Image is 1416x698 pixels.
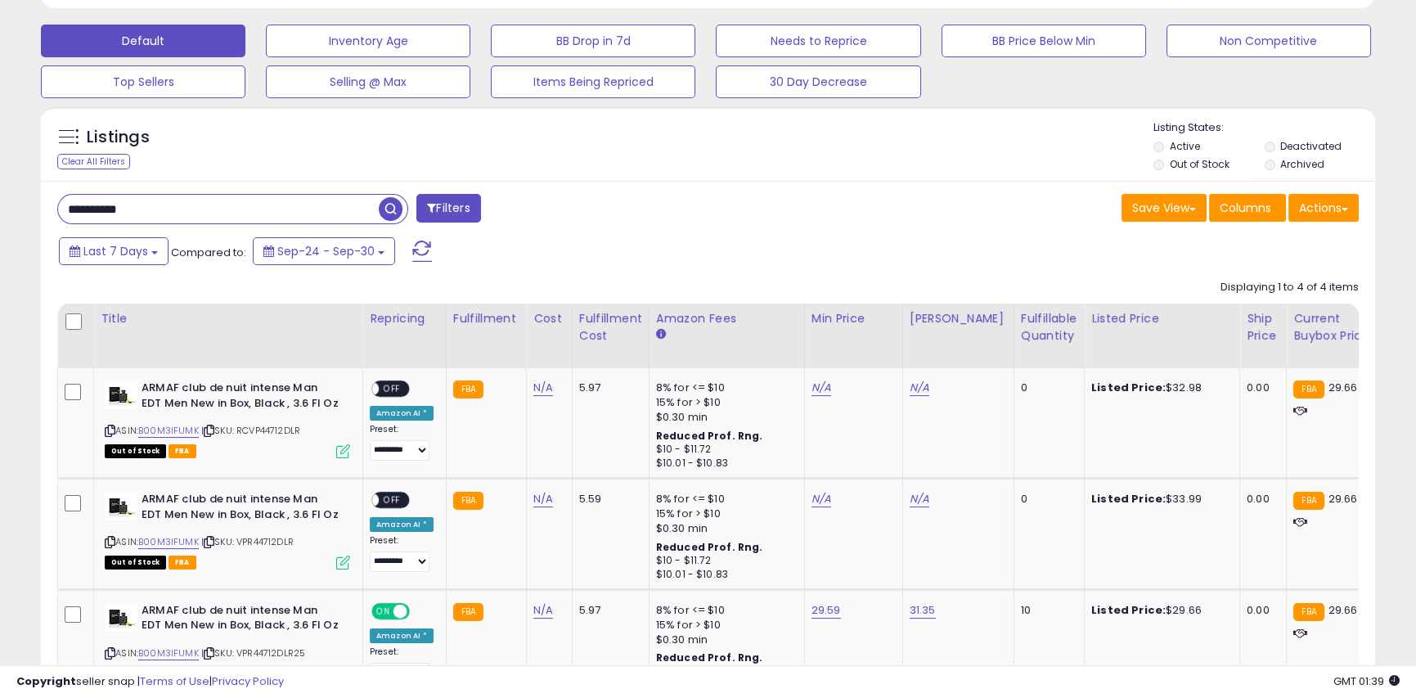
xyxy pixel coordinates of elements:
[579,603,636,618] div: 5.97
[1220,200,1271,216] span: Columns
[811,602,841,619] a: 29.59
[716,65,920,98] button: 30 Day Decrease
[370,535,434,572] div: Preset:
[1247,603,1274,618] div: 0.00
[1091,603,1227,618] div: $29.66
[105,381,137,409] img: 31xwRxHotGL._SL40_.jpg
[370,406,434,421] div: Amazon AI *
[811,310,896,327] div: Min Price
[716,25,920,57] button: Needs to Reprice
[579,492,636,507] div: 5.59
[453,492,483,510] small: FBA
[373,604,393,618] span: ON
[142,381,340,415] b: ARMAF club de nuit intense Man EDT Men New in Box, Black , 3.6 Fl Oz
[1169,157,1229,171] label: Out of Stock
[491,25,695,57] button: BB Drop in 7d
[140,673,209,689] a: Terms of Use
[370,646,434,683] div: Preset:
[1280,139,1342,153] label: Deactivated
[1293,492,1324,510] small: FBA
[1293,603,1324,621] small: FBA
[105,603,350,680] div: ASIN:
[41,65,245,98] button: Top Sellers
[656,457,792,471] div: $10.01 - $10.83
[656,521,792,536] div: $0.30 min
[201,535,294,548] span: | SKU: VPR44712DLR
[656,603,792,618] div: 8% for <= $10
[83,243,148,259] span: Last 7 Days
[453,310,519,327] div: Fulfillment
[1247,381,1274,395] div: 0.00
[1220,280,1359,295] div: Displaying 1 to 4 of 4 items
[266,65,470,98] button: Selling @ Max
[811,491,831,507] a: N/A
[59,237,169,265] button: Last 7 Days
[142,492,340,526] b: ARMAF club de nuit intense Man EDT Men New in Box, Black , 3.6 Fl Oz
[370,424,434,461] div: Preset:
[138,424,199,438] a: B00M3IFUMK
[1167,25,1371,57] button: Non Competitive
[910,380,929,396] a: N/A
[533,491,553,507] a: N/A
[1280,157,1324,171] label: Archived
[370,517,434,532] div: Amazon AI *
[1021,310,1077,344] div: Fulfillable Quantity
[1122,194,1207,222] button: Save View
[1021,492,1072,507] div: 0
[579,381,636,395] div: 5.97
[1247,310,1279,344] div: Ship Price
[942,25,1146,57] button: BB Price Below Min
[87,126,150,149] h5: Listings
[57,154,130,169] div: Clear All Filters
[910,602,936,619] a: 31.35
[1169,139,1199,153] label: Active
[910,310,1007,327] div: [PERSON_NAME]
[656,443,792,457] div: $10 - $11.72
[212,673,284,689] a: Privacy Policy
[453,603,483,621] small: FBA
[407,604,434,618] span: OFF
[533,310,565,327] div: Cost
[41,25,245,57] button: Default
[105,492,137,520] img: 31xwRxHotGL._SL40_.jpg
[416,194,480,223] button: Filters
[656,381,792,395] div: 8% for <= $10
[1293,381,1324,399] small: FBA
[1091,491,1166,507] b: Listed Price:
[253,237,395,265] button: Sep-24 - Sep-30
[656,540,763,554] b: Reduced Prof. Rng.
[533,602,553,619] a: N/A
[379,493,405,507] span: OFF
[656,554,792,568] div: $10 - $11.72
[105,556,166,570] span: All listings that are currently out of stock and unavailable for purchase on Amazon
[1091,492,1227,507] div: $33.99
[656,507,792,521] div: 15% for > $10
[169,444,196,458] span: FBA
[1091,380,1166,395] b: Listed Price:
[1021,381,1072,395] div: 0
[579,310,642,344] div: Fulfillment Cost
[201,424,300,437] span: | SKU: RCVP44712DLR
[656,633,792,647] div: $0.30 min
[171,245,246,260] span: Compared to:
[101,310,356,327] div: Title
[1153,120,1375,136] p: Listing States:
[266,25,470,57] button: Inventory Age
[1091,310,1233,327] div: Listed Price
[1333,673,1400,689] span: 2025-10-9 01:39 GMT
[370,628,434,643] div: Amazon AI *
[370,310,439,327] div: Repricing
[138,535,199,549] a: B00M3IFUMK
[1091,602,1166,618] b: Listed Price:
[1021,603,1072,618] div: 10
[138,646,199,660] a: B00M3IFUMK
[105,381,350,457] div: ASIN:
[16,673,76,689] strong: Copyright
[910,491,929,507] a: N/A
[656,568,792,582] div: $10.01 - $10.83
[533,380,553,396] a: N/A
[201,646,305,660] span: | SKU: VPR44712DLR25
[1288,194,1359,222] button: Actions
[379,382,405,396] span: OFF
[1091,381,1227,395] div: $32.98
